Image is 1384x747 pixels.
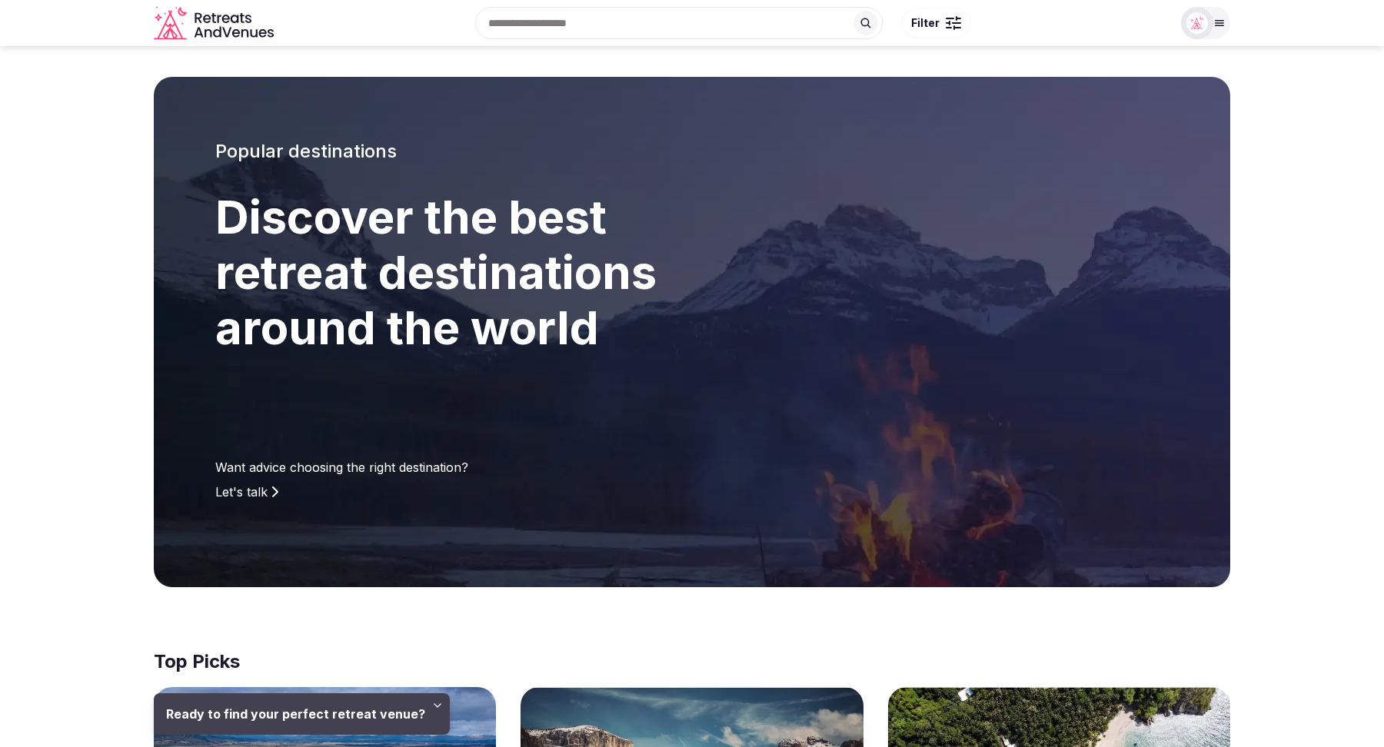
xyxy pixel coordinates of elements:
h2: Top Picks [154,649,1230,675]
span: Filter [911,15,940,31]
svg: Retreats and Venues company logo [154,6,277,41]
span: Popular destinations [215,140,397,162]
p: Want advice choosing the right destination? [215,458,781,476]
a: Visit the homepage [154,6,277,41]
button: Filter [901,8,971,38]
h1: Discover the best retreat destinations around the world [215,189,781,355]
a: Let's talk [215,483,278,501]
img: Matt Grant Oakes [1186,12,1208,34]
